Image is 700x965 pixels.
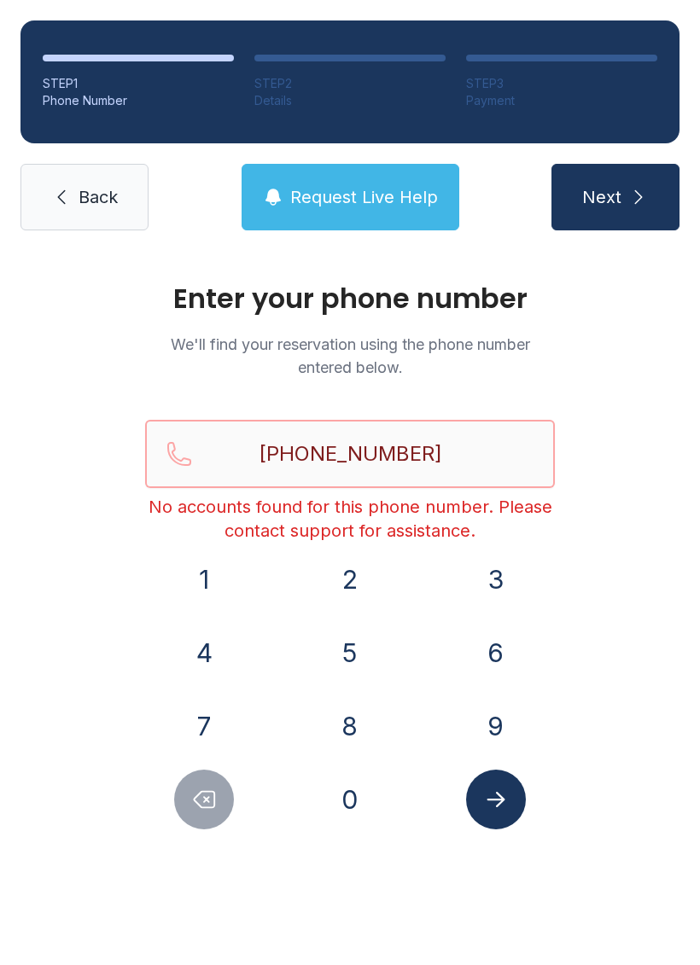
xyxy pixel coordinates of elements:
button: 5 [320,623,380,683]
button: 8 [320,696,380,756]
div: No accounts found for this phone number. Please contact support for assistance. [145,495,555,543]
div: Details [254,92,446,109]
button: 6 [466,623,526,683]
span: Request Live Help [290,185,438,209]
button: 3 [466,549,526,609]
div: STEP 2 [254,75,446,92]
span: Next [582,185,621,209]
div: STEP 1 [43,75,234,92]
h1: Enter your phone number [145,285,555,312]
button: Delete number [174,770,234,829]
div: Payment [466,92,657,109]
button: 4 [174,623,234,683]
div: STEP 3 [466,75,657,92]
button: 2 [320,549,380,609]
div: Phone Number [43,92,234,109]
button: 7 [174,696,234,756]
span: Back [79,185,118,209]
button: 0 [320,770,380,829]
button: Submit lookup form [466,770,526,829]
button: 9 [466,696,526,756]
button: 1 [174,549,234,609]
input: Reservation phone number [145,420,555,488]
p: We'll find your reservation using the phone number entered below. [145,333,555,379]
